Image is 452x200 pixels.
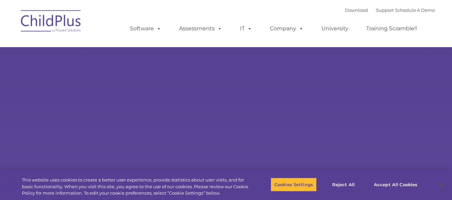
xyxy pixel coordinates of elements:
button: Accept All Cookies [370,177,421,192]
a: Schedule A Demo [395,7,435,13]
a: Training Scramble!! [359,22,424,35]
button: Cookies Settings [271,177,317,192]
a: Company [263,22,310,35]
a: Assessments [172,22,229,35]
button: Close [434,177,449,192]
a: Support [376,7,394,13]
div: This website uses cookies to create a better user experience, provide statistics about user visit... [22,177,249,197]
img: ChildPlus by Procare Solutions [18,5,85,39]
a: University [315,22,355,35]
button: Reject All [322,177,364,192]
a: Download [345,7,368,13]
font: | [345,7,435,13]
a: Software [123,22,168,35]
a: IT [233,22,259,35]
